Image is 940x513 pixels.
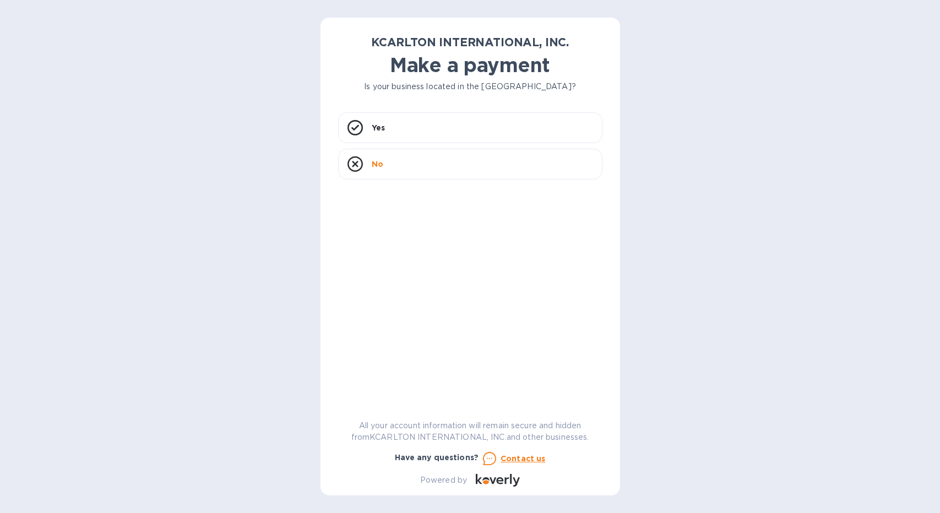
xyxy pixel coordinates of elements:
p: Yes [372,122,385,133]
p: No [372,159,383,170]
b: Have any questions? [395,453,479,462]
p: Is your business located in the [GEOGRAPHIC_DATA]? [338,81,602,92]
b: KCARLTON INTERNATIONAL, INC. [371,35,569,49]
p: Powered by [420,474,467,486]
p: All your account information will remain secure and hidden from KCARLTON INTERNATIONAL, INC. and ... [338,420,602,443]
h1: Make a payment [338,53,602,77]
u: Contact us [501,454,546,463]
